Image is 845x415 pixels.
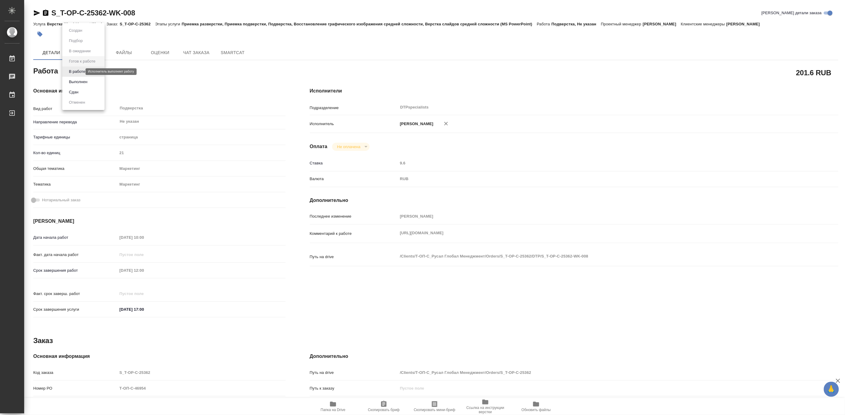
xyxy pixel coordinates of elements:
button: Готов к работе [67,58,97,65]
button: Подбор [67,37,85,44]
button: Сдан [67,89,80,96]
button: Выполнен [67,79,89,85]
button: Создан [67,27,84,34]
button: Отменен [67,99,87,106]
button: В работе [67,68,87,75]
button: В ожидании [67,48,92,54]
